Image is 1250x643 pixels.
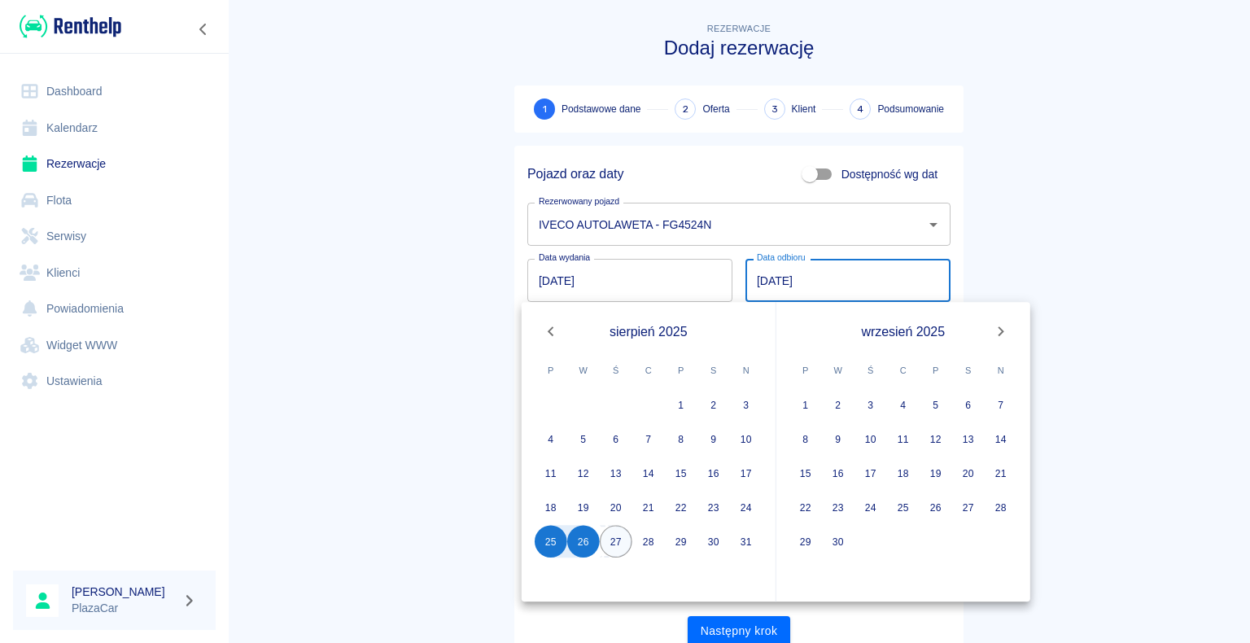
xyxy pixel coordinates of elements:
button: 5 [920,388,952,421]
button: 25 [887,491,920,523]
span: Podsumowanie [877,102,944,116]
button: 31 [730,525,763,558]
button: 10 [854,422,887,455]
h3: Dodaj rezerwację [514,37,964,59]
button: 25 [535,525,567,558]
span: wtorek [569,354,598,387]
button: 17 [854,457,887,489]
button: 28 [632,525,665,558]
span: piątek [667,354,696,387]
a: Dashboard [13,73,216,110]
span: poniedziałek [536,354,566,387]
button: 18 [535,491,567,523]
button: 8 [665,422,697,455]
span: sierpień 2025 [610,321,687,342]
button: 5 [567,422,600,455]
a: Klienci [13,255,216,291]
button: 22 [665,491,697,523]
button: 16 [697,457,730,489]
h6: [PERSON_NAME] [72,584,176,600]
a: Kalendarz [13,110,216,147]
button: 1 [665,388,697,421]
span: 1 [543,101,547,118]
span: wrzesień 2025 [862,321,946,342]
button: 20 [600,491,632,523]
button: Next month [985,315,1017,348]
span: wtorek [824,354,853,387]
label: Data wydania [539,252,590,264]
a: Widget WWW [13,327,216,364]
button: 19 [920,457,952,489]
a: Flota [13,182,216,219]
span: środa [601,354,631,387]
button: 14 [985,422,1017,455]
button: 29 [789,525,822,558]
button: 3 [730,388,763,421]
h5: Pojazd oraz daty [527,166,623,182]
span: piątek [921,354,951,387]
button: 8 [789,422,822,455]
span: poniedziałek [791,354,820,387]
a: Powiadomienia [13,291,216,327]
button: 27 [600,525,632,558]
span: niedziela [986,354,1016,387]
button: 21 [632,491,665,523]
button: 12 [920,422,952,455]
button: 20 [952,457,985,489]
button: 7 [985,388,1017,421]
button: 15 [665,457,697,489]
button: 13 [952,422,985,455]
button: 11 [887,422,920,455]
button: 22 [789,491,822,523]
button: 11 [535,457,567,489]
button: 13 [600,457,632,489]
button: 15 [789,457,822,489]
button: 30 [697,525,730,558]
button: 2 [822,388,854,421]
a: Rezerwacje [13,146,216,182]
button: 19 [567,491,600,523]
button: 9 [697,422,730,455]
span: sobota [954,354,983,387]
button: 9 [822,422,854,455]
span: czwartek [634,354,663,387]
span: Oferta [702,102,729,116]
button: 26 [920,491,952,523]
label: Rezerwowany pojazd [539,195,619,208]
button: 3 [854,388,887,421]
button: 23 [697,491,730,523]
span: sobota [699,354,728,387]
button: 24 [854,491,887,523]
button: 16 [822,457,854,489]
button: 17 [730,457,763,489]
a: Serwisy [13,218,216,255]
span: 4 [857,101,863,118]
button: 24 [730,491,763,523]
button: Otwórz [922,213,945,236]
a: Ustawienia [13,363,216,400]
span: Podstawowe dane [562,102,640,116]
button: Zwiń nawigację [191,19,216,40]
button: 2 [697,388,730,421]
button: 6 [952,388,985,421]
p: PlazaCar [72,600,176,617]
button: 6 [600,422,632,455]
a: Renthelp logo [13,13,121,40]
button: 4 [887,388,920,421]
span: środa [856,354,885,387]
input: DD.MM.YYYY [527,259,732,302]
button: 18 [887,457,920,489]
button: 12 [567,457,600,489]
button: 14 [632,457,665,489]
button: 26 [567,525,600,558]
button: 21 [985,457,1017,489]
label: Data odbioru [757,252,806,264]
button: Previous month [535,315,567,348]
button: 4 [535,422,567,455]
span: Rezerwacje [707,24,771,33]
button: 28 [985,491,1017,523]
img: Renthelp logo [20,13,121,40]
span: Klient [792,102,816,116]
button: 23 [822,491,854,523]
button: 1 [789,388,822,421]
